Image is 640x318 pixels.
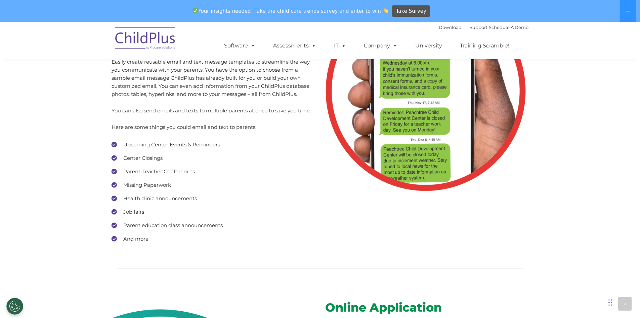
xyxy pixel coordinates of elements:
[112,193,315,204] li: Health clinic announcements
[396,5,426,17] span: Take Survey
[409,39,449,52] a: University
[112,234,315,244] li: And more
[266,39,323,52] a: Assessments
[325,300,442,315] span: Online Application
[112,153,315,163] li: Center Closings
[453,39,517,52] a: Training Scramble!!
[439,25,528,30] font: |
[112,140,315,150] li: Upcoming Center Events & Reminders
[357,39,404,52] a: Company
[112,107,315,115] p: You can also send emails and texts to multiple parents at once to save you time.
[112,167,315,177] li: Parent-Teacher Conferences
[112,180,315,190] li: Missing Paperwork
[112,220,315,231] li: Parent education class announcements
[327,39,353,52] a: IT
[392,5,430,17] a: Take Survey
[112,207,315,217] li: Job fairs
[112,23,179,56] img: ChildPlus by Procare Solutions
[217,39,262,52] a: Software
[439,25,462,30] a: Download
[193,8,198,13] img: ✅
[112,123,315,131] p: Here are some things you could email and text to parents:
[608,292,612,313] div: Drag
[112,58,315,98] p: Easily create reusable email and text message templates to streamline the way you communicate wit...
[530,245,640,318] iframe: Chat Widget
[6,298,23,315] button: Cookies Settings
[190,4,391,17] span: Your insights needed! Take the child care trends survey and enter to win!
[383,8,388,13] img: 👏
[489,25,528,30] a: Schedule A Demo
[470,25,487,30] a: Support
